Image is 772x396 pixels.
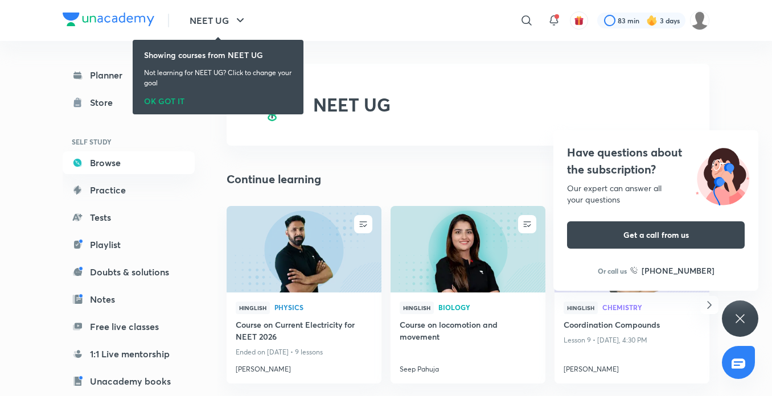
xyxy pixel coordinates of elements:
[63,132,195,151] h6: SELF STUDY
[438,304,536,312] a: Biology
[564,302,598,314] span: Hinglish
[391,206,545,292] a: new-thumbnail
[63,288,195,311] a: Notes
[227,171,321,188] h2: Continue learning
[313,94,391,115] h2: NEET UG
[63,370,195,393] a: Unacademy books
[144,68,292,88] p: Not learning for NEET UG? Click to change your goal
[63,315,195,338] a: Free live classes
[602,304,700,312] a: Chemistry
[63,179,195,201] a: Practice
[63,13,154,29] a: Company Logo
[236,360,372,374] a: [PERSON_NAME]
[183,9,254,32] button: NEET UG
[400,360,536,374] a: Seep Pahuja
[274,304,372,312] a: Physics
[90,96,120,109] div: Store
[400,302,434,314] span: Hinglish
[144,93,292,105] div: OK GOT IT
[63,13,154,26] img: Company Logo
[646,15,658,26] img: streak
[225,205,383,293] img: new-thumbnail
[63,233,195,256] a: Playlist
[63,91,195,114] a: Store
[144,49,292,61] h6: Showing courses from NEET UG
[236,302,270,314] span: Hinglish
[227,206,381,292] a: new-thumbnail
[687,144,758,205] img: ttu_illustration_new.svg
[598,266,627,276] p: Or call us
[400,319,536,345] a: Course on locomotion and movement
[570,11,588,30] button: avatar
[567,221,745,249] button: Get a call from us
[63,64,195,86] a: Planner
[63,206,195,229] a: Tests
[236,319,372,345] a: Course on Current Electricity for NEET 2026
[389,205,547,293] img: new-thumbnail
[690,11,709,30] img: Barsha Singh
[274,304,372,311] span: Physics
[63,343,195,365] a: 1:1 Live mentorship
[236,345,372,360] p: Ended on [DATE] • 9 lessons
[438,304,536,311] span: Biology
[564,360,700,374] a: [PERSON_NAME]
[567,183,745,205] div: Our expert can answer all your questions
[564,319,700,333] a: Coordination Compounds
[574,15,584,26] img: avatar
[567,144,745,178] h4: Have questions about the subscription?
[642,265,714,277] h6: [PHONE_NUMBER]
[602,304,700,311] span: Chemistry
[630,265,714,277] a: [PHONE_NUMBER]
[564,333,700,348] p: Lesson 9 • [DATE], 4:30 PM
[63,261,195,283] a: Doubts & solutions
[63,151,195,174] a: Browse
